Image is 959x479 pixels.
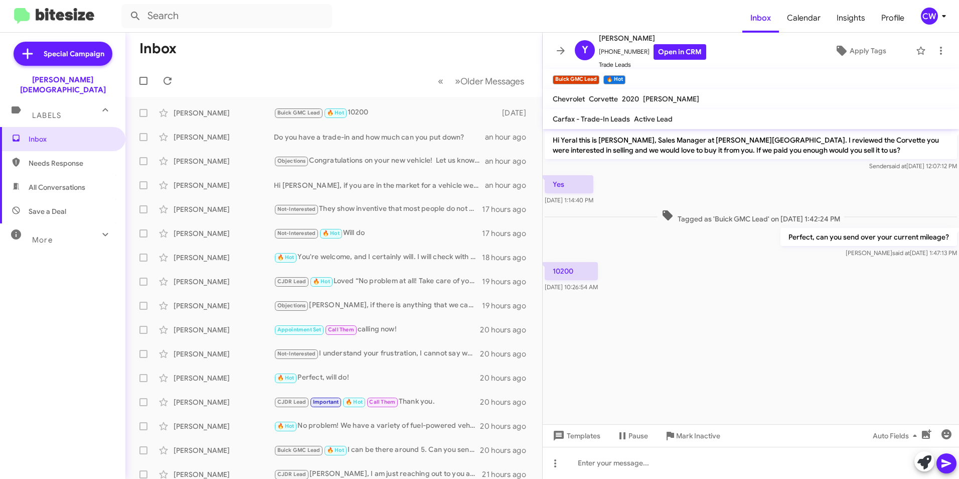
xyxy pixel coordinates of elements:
[658,209,844,224] span: Tagged as 'Buick GMC Lead' on [DATE] 1:42:24 PM
[480,421,534,431] div: 20 hours ago
[545,131,957,159] p: Hi Yeral this is [PERSON_NAME], Sales Manager at [PERSON_NAME][GEOGRAPHIC_DATA]. I reviewed the C...
[622,94,639,103] span: 2020
[599,60,706,70] span: Trade Leads
[865,427,929,445] button: Auto Fields
[553,94,585,103] span: Chevrolet
[174,277,274,287] div: [PERSON_NAME]
[174,397,274,407] div: [PERSON_NAME]
[174,301,274,311] div: [PERSON_NAME]
[274,155,485,167] div: Congratulations on your new vehicle! Let us know if we can be of any assistance to you in the fut...
[449,71,530,91] button: Next
[328,326,354,333] span: Call Them
[480,397,534,407] div: 20 hours ago
[274,107,498,118] div: 10200
[277,399,306,405] span: CJDR Lead
[921,8,938,25] div: CW
[121,4,332,28] input: Search
[274,420,480,432] div: No problem! We have a variety of fuel-powered vehicles available. When would you like to visit th...
[274,324,480,335] div: calling now!
[829,4,873,33] a: Insights
[455,75,460,87] span: »
[643,94,699,103] span: [PERSON_NAME]
[277,350,316,357] span: Not-Interested
[780,228,957,246] p: Perfect, can you send over your current mileage?
[628,427,648,445] span: Pause
[174,108,274,118] div: [PERSON_NAME]
[742,4,779,33] span: Inbox
[480,445,534,455] div: 20 hours ago
[313,399,339,405] span: Important
[480,325,534,335] div: 20 hours ago
[174,156,274,166] div: [PERSON_NAME]
[274,372,480,384] div: Perfect, will do!
[543,427,608,445] button: Templates
[779,4,829,33] a: Calendar
[912,8,948,25] button: CW
[277,447,321,453] span: Buick GMC Lead
[608,427,656,445] button: Pause
[277,423,294,429] span: 🔥 Hot
[482,277,534,287] div: 19 hours ago
[277,471,306,477] span: CJDR Lead
[656,427,728,445] button: Mark Inactive
[174,180,274,190] div: [PERSON_NAME]
[313,278,330,285] span: 🔥 Hot
[174,445,274,455] div: [PERSON_NAME]
[498,108,534,118] div: [DATE]
[545,283,598,291] span: [DATE] 10:26:54 AM
[174,253,274,263] div: [PERSON_NAME]
[277,302,306,309] span: Objections
[873,4,912,33] a: Profile
[892,249,910,257] span: said at
[482,204,534,214] div: 17 hours ago
[599,44,706,60] span: [PHONE_NUMBER]
[277,230,316,236] span: Not-Interested
[327,109,344,116] span: 🔥 Hot
[327,447,344,453] span: 🔥 Hot
[29,134,114,144] span: Inbox
[274,252,482,263] div: You're welcome, and I certainly will. I will check with our trade and inventory specialist about ...
[545,196,593,204] span: [DATE] 1:14:40 PM
[589,94,618,103] span: Corvette
[603,75,625,84] small: 🔥 Hot
[174,204,274,214] div: [PERSON_NAME]
[174,132,274,142] div: [PERSON_NAME]
[369,399,395,405] span: Call Them
[323,230,340,236] span: 🔥 Hot
[460,76,524,87] span: Older Messages
[274,203,482,215] div: They show inventive that most people do not qualify for, like military, loyalty and first responder.
[553,75,599,84] small: Buick GMC Lead
[873,427,921,445] span: Auto Fields
[32,111,61,120] span: Labels
[274,132,485,142] div: Do you have a trade-in and how much can you put down?
[850,42,886,60] span: Apply Tags
[277,254,294,261] span: 🔥 Hot
[44,49,104,59] span: Special Campaign
[432,71,449,91] button: Previous
[29,182,85,192] span: All Conversations
[346,399,363,405] span: 🔥 Hot
[809,42,911,60] button: Apply Tags
[438,75,443,87] span: «
[274,227,482,239] div: Will do
[139,41,177,57] h1: Inbox
[174,349,274,359] div: [PERSON_NAME]
[14,42,112,66] a: Special Campaign
[29,158,114,168] span: Needs Response
[277,206,316,212] span: Not-Interested
[634,114,673,124] span: Active Lead
[274,300,482,311] div: [PERSON_NAME], if there is anything that we can assist you with, please let us know.
[485,132,534,142] div: an hour ago
[480,373,534,383] div: 20 hours ago
[29,206,66,216] span: Save a Deal
[553,114,630,124] span: Carfax - Trade-In Leads
[889,162,906,170] span: said at
[432,71,530,91] nav: Page navigation example
[277,375,294,381] span: 🔥 Hot
[485,180,534,190] div: an hour ago
[174,421,274,431] div: [PERSON_NAME]
[545,175,593,193] p: Yes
